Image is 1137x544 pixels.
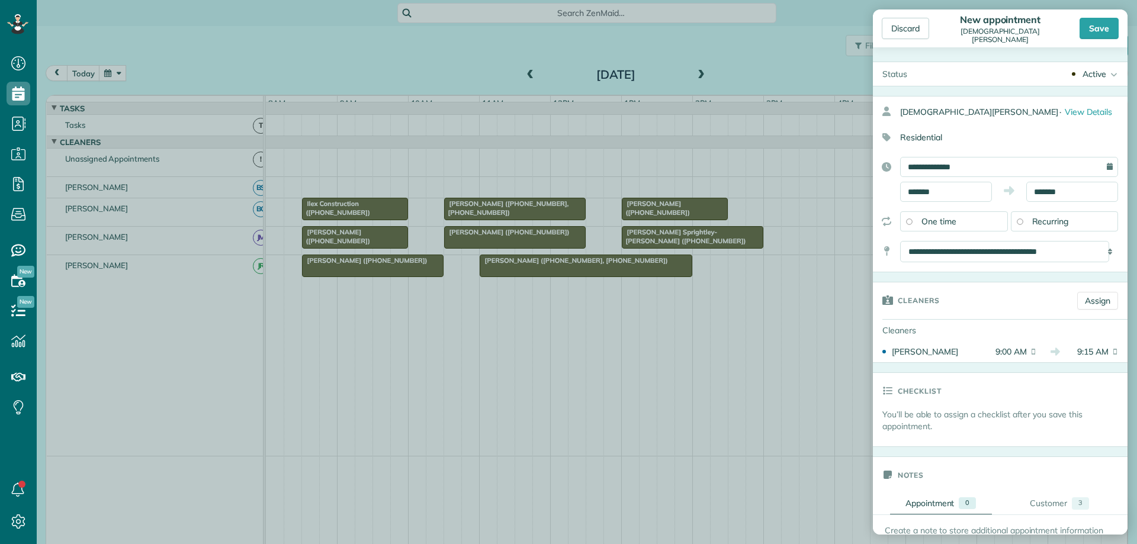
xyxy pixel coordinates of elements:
span: One time [921,216,956,227]
div: Residential [873,127,1118,147]
h3: Notes [898,457,924,493]
div: 3 [1072,497,1089,510]
div: Save [1080,18,1119,39]
input: One time [906,218,912,224]
h3: Cleaners [898,282,940,318]
div: Customer [1030,497,1067,510]
span: New [17,266,34,278]
div: [DEMOGRAPHIC_DATA][PERSON_NAME] [900,101,1128,123]
div: Active [1083,68,1106,80]
span: 9:15 AM [1068,346,1109,358]
div: Appointment [905,497,955,509]
a: Assign [1077,292,1118,310]
div: [PERSON_NAME] [892,346,983,358]
div: 0 [959,497,976,509]
span: View Details [1065,107,1113,117]
h3: Checklist [898,373,942,408]
div: Discard [882,18,929,39]
span: 9:00 AM [987,346,1027,358]
div: New appointment [932,14,1068,25]
span: New [17,296,34,308]
span: Recurring [1032,216,1069,227]
span: · [1059,107,1061,117]
input: Recurring [1017,218,1023,224]
div: [DEMOGRAPHIC_DATA][PERSON_NAME] [932,27,1068,44]
div: Status [873,62,917,86]
div: Cleaners [873,320,956,341]
p: You’ll be able to assign a checklist after you save this appointment. [882,408,1128,432]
